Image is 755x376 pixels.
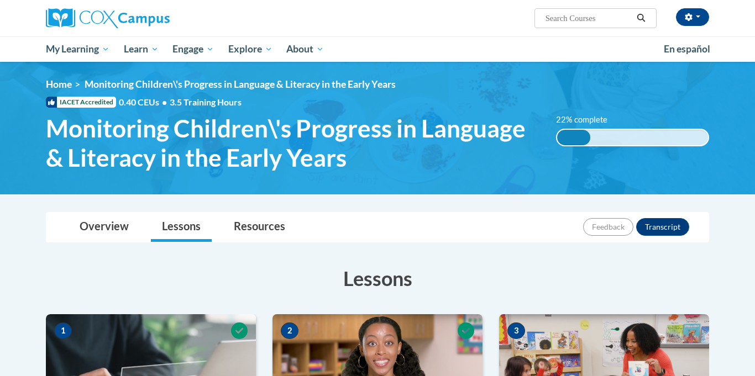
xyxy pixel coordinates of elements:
a: En español [657,38,717,61]
a: Engage [165,36,221,62]
a: Learn [117,36,166,62]
span: 2 [281,322,298,339]
a: Resources [223,213,296,242]
button: Feedback [583,218,633,236]
span: Engage [172,43,214,56]
div: Main menu [29,36,726,62]
span: About [286,43,324,56]
a: My Learning [39,36,117,62]
label: 22% complete [556,114,620,126]
h3: Lessons [46,264,709,292]
input: Search Courses [544,12,633,25]
span: 1 [54,322,72,339]
a: Home [46,78,72,90]
a: Explore [221,36,280,62]
div: 22% complete [557,130,590,145]
span: Explore [228,43,272,56]
span: En español [664,43,710,55]
span: 3 [507,322,525,339]
span: Learn [124,43,159,56]
button: Account Settings [676,8,709,26]
span: Monitoring Children\'s Progress in Language & Literacy in the Early Years [85,78,396,90]
span: IACET Accredited [46,97,116,108]
a: Cox Campus [46,8,256,28]
a: About [280,36,332,62]
button: Search [633,12,649,25]
span: My Learning [46,43,109,56]
button: Transcript [636,218,689,236]
a: Overview [69,213,140,242]
span: • [162,97,167,107]
span: Monitoring Children\'s Progress in Language & Literacy in the Early Years [46,114,539,172]
span: 3.5 Training Hours [170,97,242,107]
span: 0.40 CEUs [119,96,170,108]
a: Lessons [151,213,212,242]
img: Cox Campus [46,8,170,28]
